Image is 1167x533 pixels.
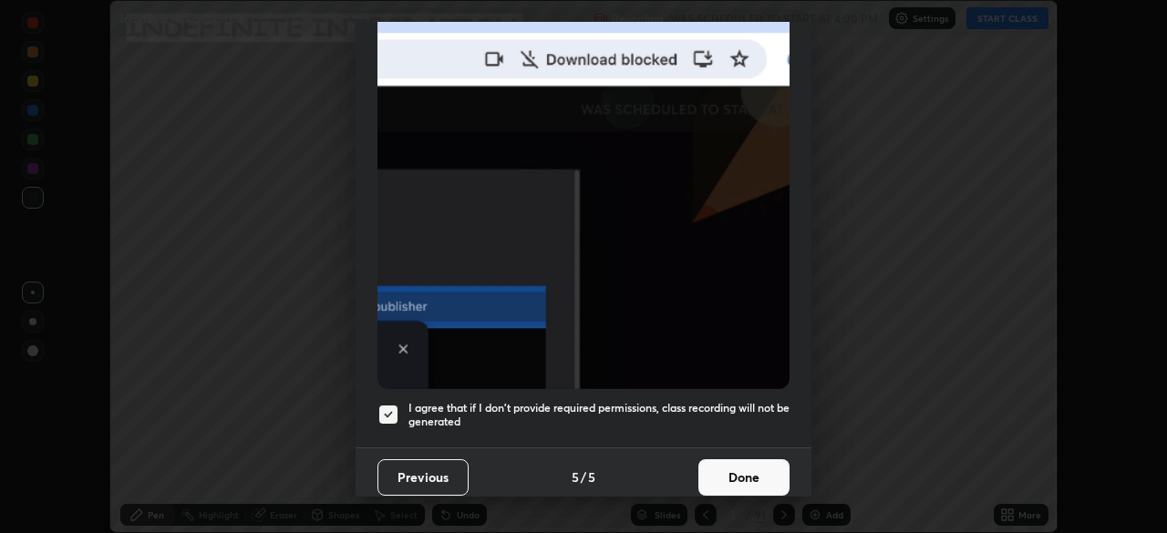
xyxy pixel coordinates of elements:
[572,467,579,487] h4: 5
[588,467,595,487] h4: 5
[698,459,790,496] button: Done
[581,467,586,487] h4: /
[408,401,790,429] h5: I agree that if I don't provide required permissions, class recording will not be generated
[377,459,469,496] button: Previous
